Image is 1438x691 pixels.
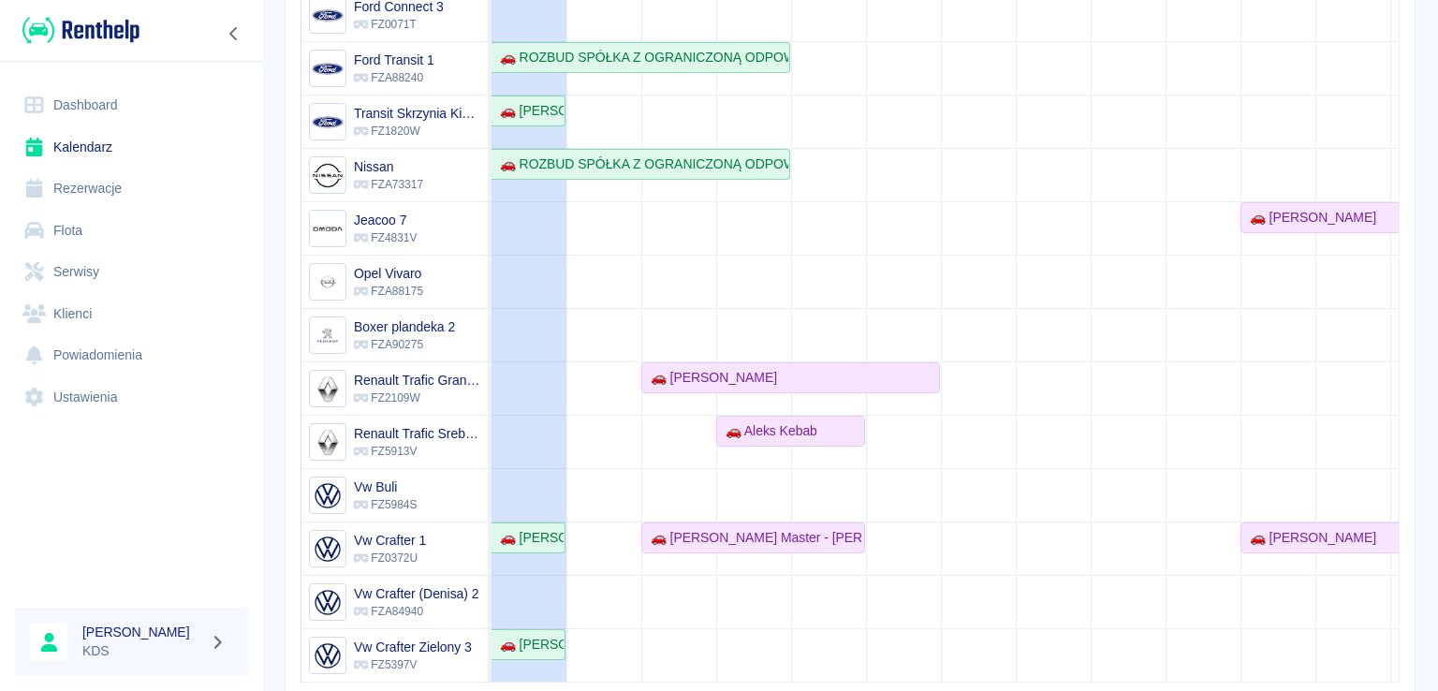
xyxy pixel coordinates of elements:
h6: Jeacoo 7 [354,211,417,229]
h6: [PERSON_NAME] [82,623,202,641]
div: 🚗 [PERSON_NAME] Master - [PERSON_NAME] [643,528,863,548]
div: 🚗 [PERSON_NAME] [492,528,564,548]
p: FZA90275 [354,336,455,353]
img: Image [312,640,343,671]
h6: Vw Crafter (Denisa) 2 [354,584,479,603]
img: Image [312,267,343,298]
div: 🚗 [PERSON_NAME] [1242,528,1376,548]
img: Image [312,374,343,404]
img: Image [312,587,343,618]
p: FZ5397V [354,656,472,673]
p: FZA73317 [354,176,423,193]
a: Ustawienia [15,376,248,419]
p: FZ5984S [354,496,417,513]
img: Renthelp logo [22,15,139,46]
img: Image [312,534,343,565]
div: 🚗 [PERSON_NAME] [492,101,564,121]
h6: Boxer plandeka 2 [354,317,455,336]
img: Image [312,320,343,351]
a: Powiadomienia [15,334,248,376]
a: Dashboard [15,84,248,126]
img: Image [312,53,343,84]
h6: Opel Vivaro [354,264,423,283]
p: KDS [82,641,202,661]
img: Image [312,107,343,138]
h6: Vw Crafter 1 [354,531,426,550]
p: FZ2109W [354,390,480,406]
p: FZ0372U [354,550,426,566]
h6: Renault Trafic Srebrny [354,424,480,443]
img: Image [312,213,343,244]
h6: Vw Buli [354,478,417,496]
a: Renthelp logo [15,15,139,46]
p: FZA84940 [354,603,479,620]
div: 🚗 [PERSON_NAME] [492,635,564,654]
h6: Renault Trafic Granatowy [354,371,480,390]
a: Rezerwacje [15,168,248,210]
a: Kalendarz [15,126,248,169]
h6: Vw Crafter Zielony 3 [354,638,472,656]
div: 🚗 [PERSON_NAME] [1242,208,1376,228]
p: FZ0071T [354,16,444,33]
p: FZ4831V [354,229,417,246]
div: 🚗 Aleks Kebab [718,421,817,441]
p: FZA88175 [354,283,423,300]
div: 🚗 ROZBUD SPÓŁKA Z OGRANICZONĄ ODPOWIEDZIALNOŚCIĄ SPÓŁKA KOMANDYTOWA - [PERSON_NAME] [492,154,788,174]
h6: Nissan [354,157,423,176]
p: FZ1820W [354,123,480,140]
img: Image [312,160,343,191]
h6: Transit Skrzynia Kiper [354,104,480,123]
p: FZA88240 [354,69,434,86]
img: Image [312,427,343,458]
button: Zwiń nawigację [220,22,248,46]
h6: Ford Transit 1 [354,51,434,69]
a: Flota [15,210,248,252]
div: 🚗 ROZBUD SPÓŁKA Z OGRANICZONĄ ODPOWIEDZIALNOŚCIĄ SPÓŁKA KOMANDYTOWA - [PERSON_NAME] [492,48,788,67]
a: Klienci [15,293,248,335]
a: Serwisy [15,251,248,293]
img: Image [312,480,343,511]
div: 🚗 [PERSON_NAME] [643,368,777,388]
p: FZ5913V [354,443,480,460]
